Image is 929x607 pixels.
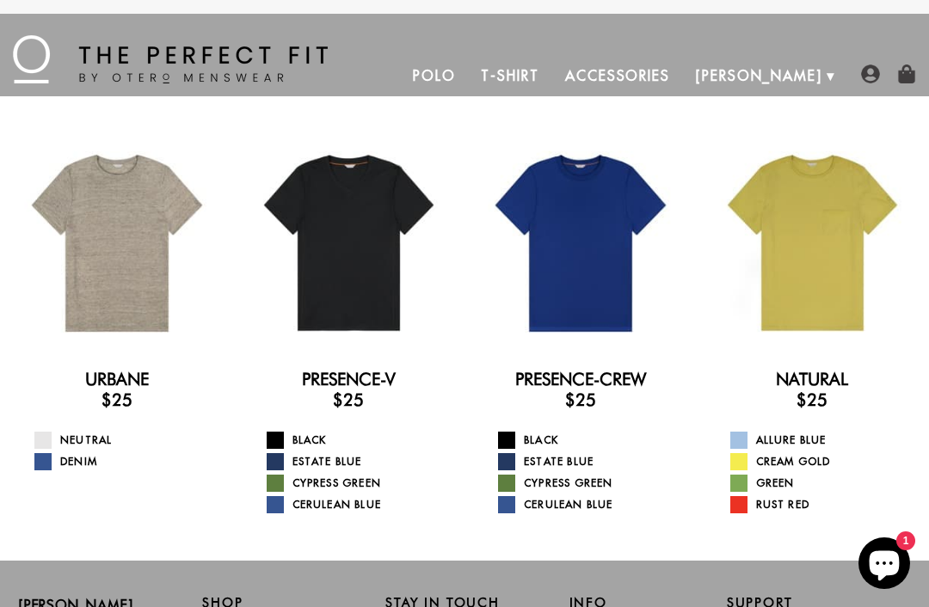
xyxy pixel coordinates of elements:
h3: $25 [13,389,221,410]
a: Urbane [85,369,149,389]
inbox-online-store-chat: Shopify online store chat [853,537,915,593]
img: The Perfect Fit - by Otero Menswear - Logo [13,35,328,83]
h3: $25 [245,389,453,410]
a: Estate Blue [498,453,685,470]
a: Cypress Green [267,475,453,492]
a: Cream Gold [730,453,917,470]
a: Cerulean Blue [498,496,685,513]
h3: $25 [709,389,917,410]
a: Green [730,475,917,492]
a: Polo [400,55,469,96]
a: Accessories [552,55,683,96]
a: Cypress Green [498,475,685,492]
a: Presence-Crew [515,369,646,389]
a: Presence-V [302,369,396,389]
a: T-Shirt [468,55,551,96]
a: Black [267,432,453,449]
a: Black [498,432,685,449]
a: Natural [776,369,848,389]
a: Denim [34,453,221,470]
a: Cerulean Blue [267,496,453,513]
img: shopping-bag-icon.png [897,64,916,83]
a: Neutral [34,432,221,449]
img: user-account-icon.png [861,64,880,83]
a: Allure Blue [730,432,917,449]
a: Estate Blue [267,453,453,470]
h3: $25 [477,389,685,410]
a: [PERSON_NAME] [683,55,835,96]
a: Rust Red [730,496,917,513]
